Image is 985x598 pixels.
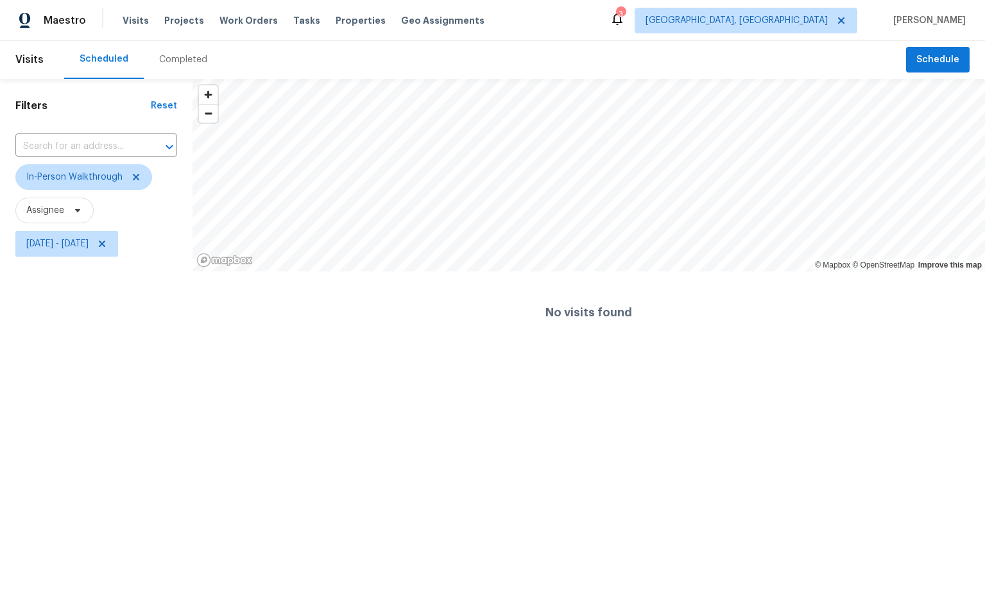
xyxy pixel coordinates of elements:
input: Search for an address... [15,137,141,157]
span: In-Person Walkthrough [26,171,123,184]
div: Scheduled [80,53,128,65]
span: Schedule [916,52,959,68]
a: OpenStreetMap [852,261,914,269]
span: Assignee [26,204,64,217]
button: Zoom in [199,85,218,104]
button: Schedule [906,47,970,73]
span: Zoom out [199,105,218,123]
button: Open [160,138,178,156]
canvas: Map [193,79,985,271]
div: Reset [151,99,177,112]
span: [DATE] - [DATE] [26,237,89,250]
a: Mapbox [815,261,850,269]
span: Projects [164,14,204,27]
span: Geo Assignments [401,14,484,27]
span: Work Orders [219,14,278,27]
span: Visits [15,46,44,74]
h1: Filters [15,99,151,112]
span: Tasks [293,16,320,25]
button: Zoom out [199,104,218,123]
h4: No visits found [545,306,632,319]
span: [GEOGRAPHIC_DATA], [GEOGRAPHIC_DATA] [646,14,828,27]
div: Completed [159,53,207,66]
span: [PERSON_NAME] [888,14,966,27]
div: 3 [616,8,625,21]
a: Mapbox homepage [196,253,253,268]
span: Visits [123,14,149,27]
span: Maestro [44,14,86,27]
a: Improve this map [918,261,982,269]
span: Properties [336,14,386,27]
